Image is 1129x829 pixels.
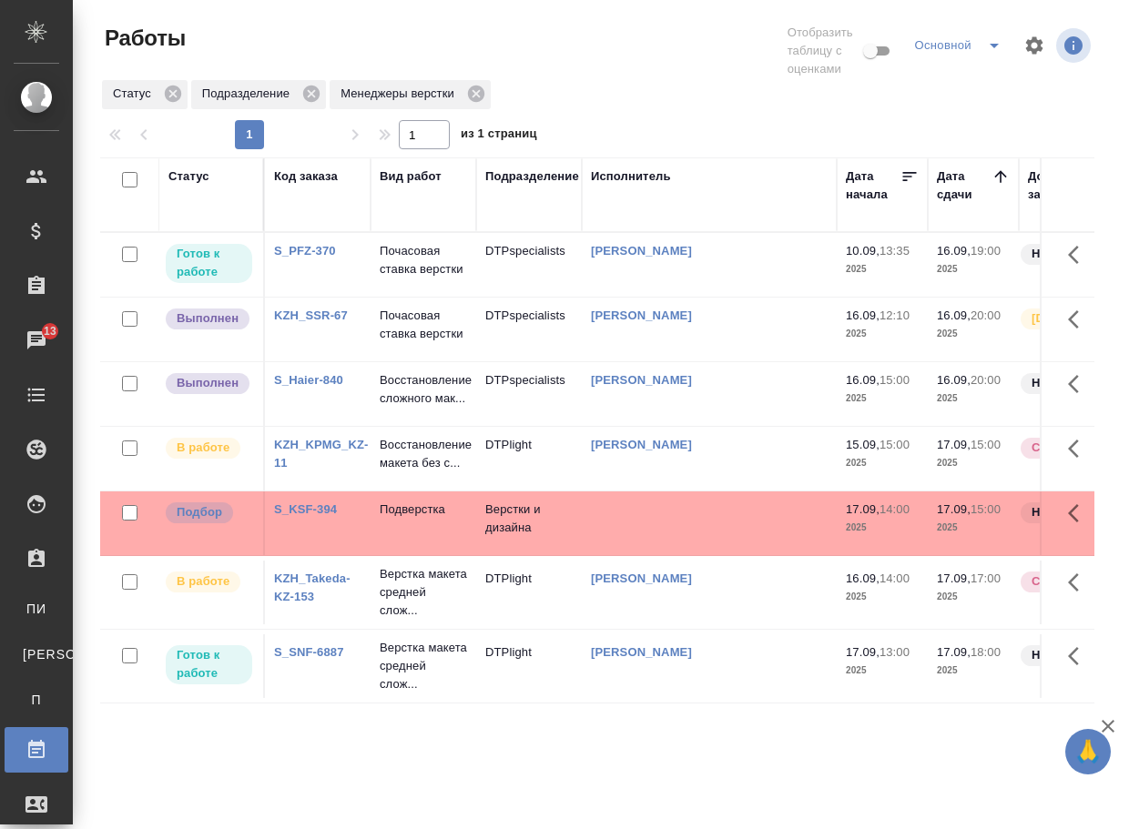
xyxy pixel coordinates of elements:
p: Выполнен [177,309,239,328]
a: ПИ [14,591,59,627]
a: [PERSON_NAME] [591,308,692,322]
div: Исполнитель выполняет работу [164,436,254,460]
p: 13:00 [880,645,910,659]
a: S_PFZ-370 [274,244,336,258]
p: 2025 [937,454,1010,472]
button: Здесь прячутся важные кнопки [1057,634,1101,678]
span: Работы [100,24,186,53]
div: Исполнитель может приступить к работе [164,242,254,285]
td: DTPlight [476,634,582,698]
p: 20:00 [971,308,1001,322]
p: 2025 [846,588,919,606]
a: S_Haier-840 [274,373,343,387]
div: split button [910,31,1012,60]
span: Настроить таблицу [1012,24,1056,67]
div: Исполнитель завершил работу [164,307,254,331]
p: [DEMOGRAPHIC_DATA] [1032,309,1123,328]
p: 17.09, [937,645,971,659]
p: 17.09, [937,571,971,585]
div: Можно подбирать исполнителей [164,500,254,525]
p: Почасовая ставка верстки [380,307,467,343]
div: Подразделение [485,167,579,186]
p: 15:00 [880,373,910,387]
td: DTPlight [476,427,582,490]
p: 19:00 [971,244,1001,258]
span: Отобразить таблицу с оценками [788,24,860,78]
p: Верстка макета средней слож... [380,639,467,693]
p: 2025 [937,389,1010,408]
a: [PERSON_NAME] [591,244,692,258]
p: 17.09, [937,502,971,516]
p: 15:00 [880,438,910,451]
td: DTPspecialists [476,362,582,426]
span: Посмотреть информацию [1056,28,1094,63]
p: 12:10 [880,308,910,322]
p: 10.09, [846,244,880,258]
div: Статус [168,167,209,186]
p: 2025 [937,588,1010,606]
p: Готов к работе [177,245,241,281]
p: Нормальный [1032,646,1110,664]
button: Здесь прячутся важные кнопки [1057,233,1101,277]
a: 13 [5,318,68,363]
p: 2025 [846,389,919,408]
p: Статус [113,85,158,103]
p: 17.09, [937,438,971,451]
p: 2025 [846,454,919,472]
td: DTPspecialists [476,233,582,297]
p: Почасовая ставка верстки [380,242,467,278]
p: 15:00 [971,502,1001,516]
p: В работе [177,439,229,457]
div: Код заказа [274,167,338,186]
a: S_KSF-394 [274,502,337,516]
button: Здесь прячутся важные кнопки [1057,491,1101,535]
span: ПИ [23,600,50,618]
a: [PERSON_NAME] [591,438,692,451]
a: [PERSON_NAME] [591,645,692,659]
p: Срочный [1032,572,1086,591]
p: 17:00 [971,571,1001,585]
p: 17.09, [846,645,880,659]
a: KZH_Takeda-KZ-153 [274,571,351,603]
p: 16.09, [937,244,971,258]
p: Выполнен [177,374,239,392]
p: 14:00 [880,502,910,516]
span: П [23,691,50,709]
p: Восстановление сложного мак... [380,371,467,408]
td: DTPspecialists [476,298,582,361]
p: 2025 [937,519,1010,537]
p: 20:00 [971,373,1001,387]
div: Статус [102,80,188,109]
span: 🙏 [1073,733,1104,771]
p: 13:35 [880,244,910,258]
div: Доп. статус заказа [1028,167,1124,204]
a: S_SNF-6887 [274,645,344,659]
p: 17.09, [846,502,880,516]
a: KZH_SSR-67 [274,308,348,322]
td: DTPlight [476,561,582,624]
button: 🙏 [1065,729,1111,774]
td: Верстки и дизайна [476,491,582,555]
div: Вид работ [380,167,442,186]
a: [PERSON_NAME] [14,636,59,672]
p: 16.09, [846,373,880,387]
p: Подбор [177,503,222,521]
p: 15:00 [971,438,1001,451]
p: Менеджеры верстки [341,85,461,103]
p: Готов к работе [177,646,241,682]
p: 2025 [846,325,919,343]
a: KZH_KPMG_KZ-11 [274,438,369,470]
p: 16.09, [937,373,971,387]
div: Исполнитель выполняет работу [164,570,254,594]
p: Срочный [1032,439,1086,457]
div: Дата сдачи [937,167,992,204]
p: Верстка макета средней слож... [380,565,467,620]
span: из 1 страниц [461,123,537,149]
p: Восстановление макета без с... [380,436,467,472]
p: 2025 [937,325,1010,343]
div: Менеджеры верстки [330,80,491,109]
p: Нормальный [1032,374,1110,392]
p: 18:00 [971,645,1001,659]
p: 16.09, [846,571,880,585]
button: Здесь прячутся важные кнопки [1057,362,1101,406]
